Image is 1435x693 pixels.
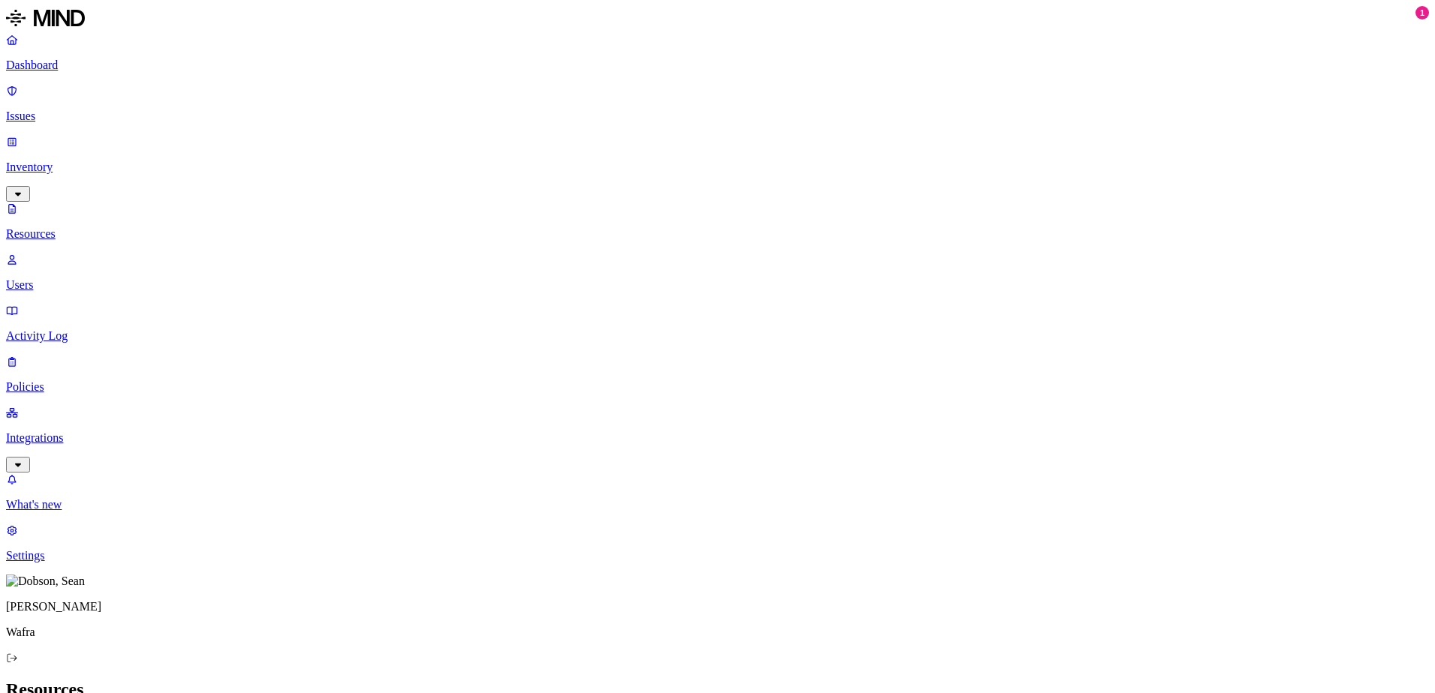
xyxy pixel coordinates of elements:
[6,498,1429,511] p: What's new
[6,304,1429,343] a: Activity Log
[6,431,1429,445] p: Integrations
[6,253,1429,292] a: Users
[1415,6,1429,19] div: 1
[6,6,85,30] img: MIND
[6,6,1429,33] a: MIND
[6,380,1429,394] p: Policies
[6,202,1429,241] a: Resources
[6,406,1429,470] a: Integrations
[6,160,1429,174] p: Inventory
[6,625,1429,639] p: Wafra
[6,33,1429,72] a: Dashboard
[6,227,1429,241] p: Resources
[6,58,1429,72] p: Dashboard
[6,278,1429,292] p: Users
[6,355,1429,394] a: Policies
[6,84,1429,123] a: Issues
[6,329,1429,343] p: Activity Log
[6,549,1429,562] p: Settings
[6,135,1429,199] a: Inventory
[6,109,1429,123] p: Issues
[6,472,1429,511] a: What's new
[6,574,85,588] img: Dobson, Sean
[6,523,1429,562] a: Settings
